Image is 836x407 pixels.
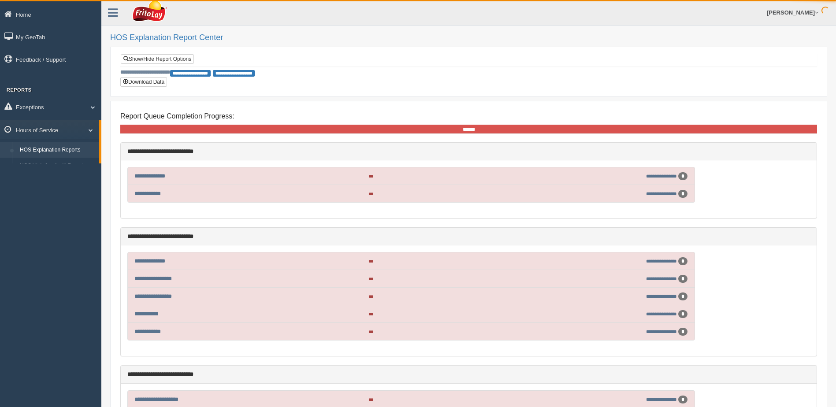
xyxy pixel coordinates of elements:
button: Download Data [120,77,167,87]
a: HOS Violation Audit Reports [16,158,99,174]
h2: HOS Explanation Report Center [110,33,827,42]
a: HOS Explanation Reports [16,142,99,158]
a: Show/Hide Report Options [121,54,194,64]
h4: Report Queue Completion Progress: [120,112,817,120]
